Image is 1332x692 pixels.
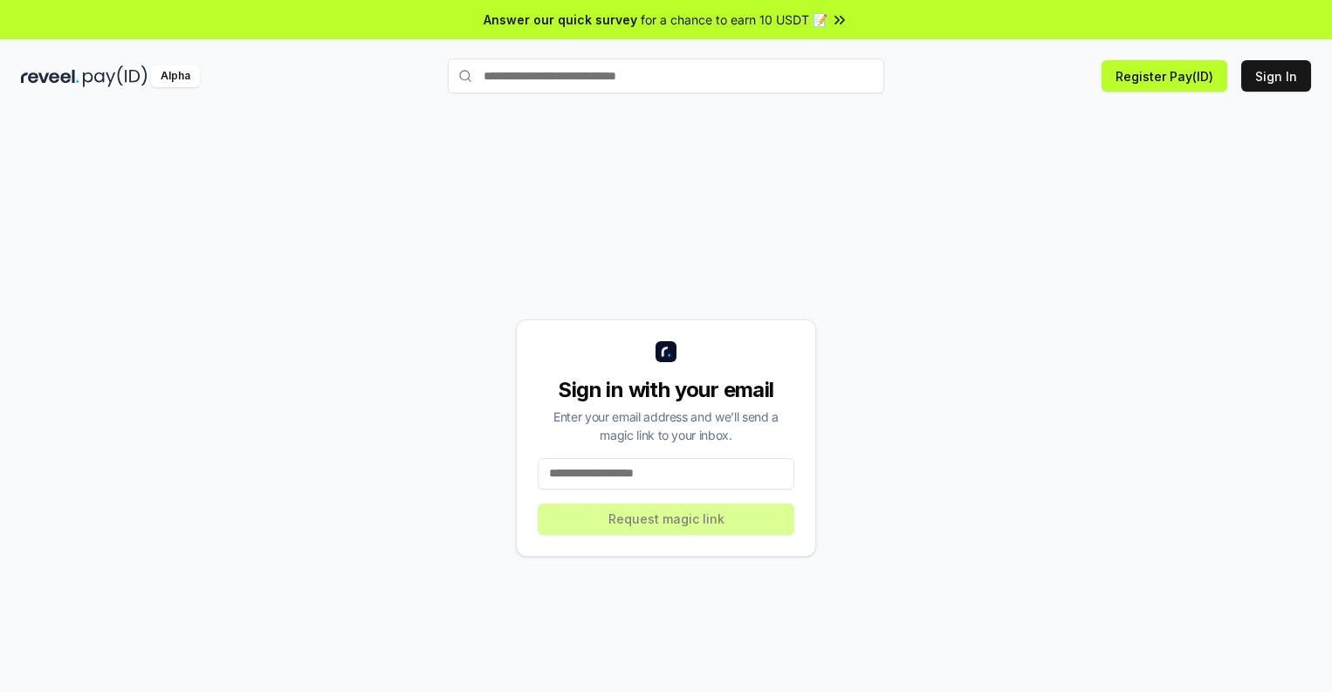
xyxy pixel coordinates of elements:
img: reveel_dark [21,65,79,87]
div: Enter your email address and we’ll send a magic link to your inbox. [538,408,794,444]
span: for a chance to earn 10 USDT 📝 [641,10,827,29]
div: Alpha [151,65,200,87]
button: Sign In [1241,60,1311,92]
img: logo_small [656,341,676,362]
span: Answer our quick survey [484,10,637,29]
div: Sign in with your email [538,376,794,404]
button: Register Pay(ID) [1102,60,1227,92]
img: pay_id [83,65,148,87]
